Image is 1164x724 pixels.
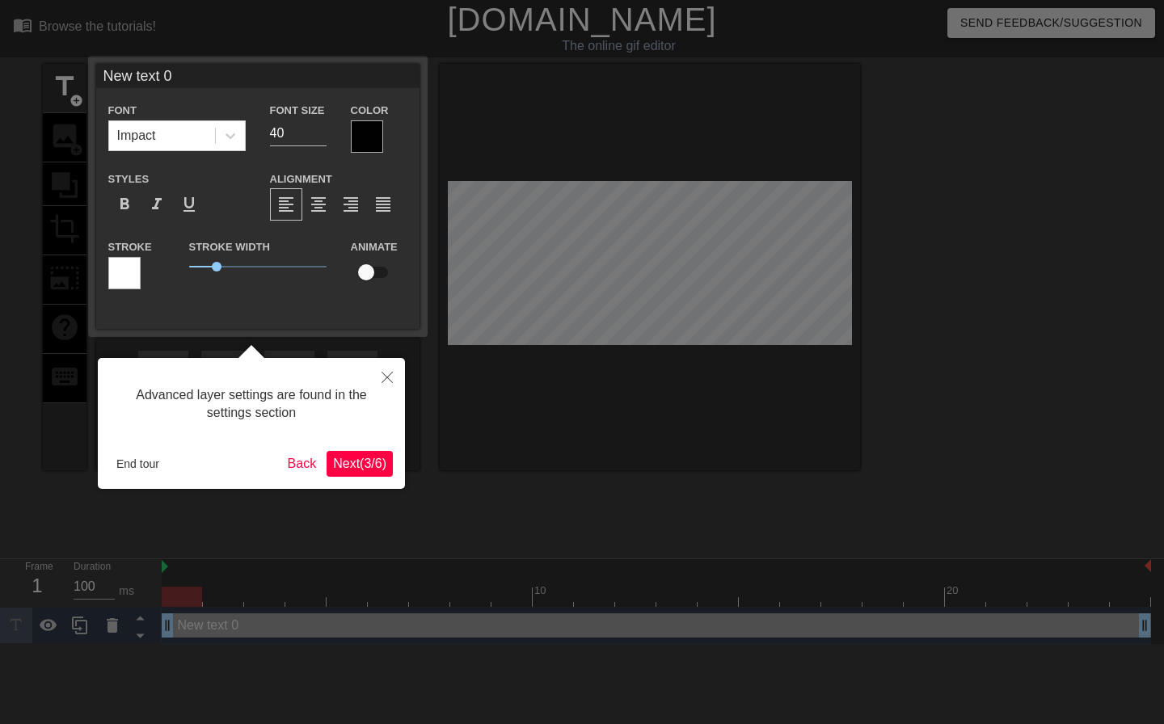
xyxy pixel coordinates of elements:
button: End tour [110,452,166,476]
button: Next [327,451,393,477]
div: Advanced layer settings are found in the settings section [110,370,393,439]
button: Close [369,358,405,395]
button: Back [281,451,323,477]
span: Next ( 3 / 6 ) [333,457,386,470]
